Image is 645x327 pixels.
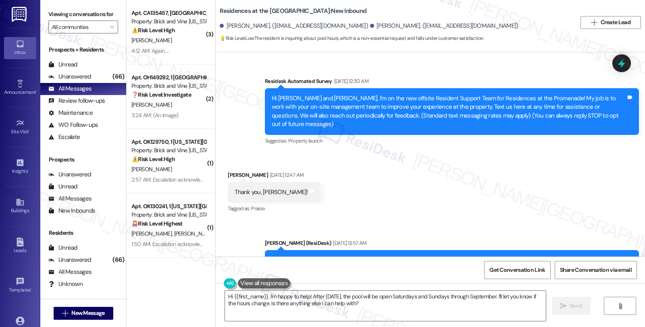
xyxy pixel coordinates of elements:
div: Residents [40,229,126,237]
div: 1:50 AM: Escalation acknowledged. [131,240,213,248]
span: New Message [71,309,104,317]
strong: ⚠️ Risk Level: High [131,155,175,163]
textarea: Hi {{first_name}}, I'm happy to help! After [DATE], the pool will be open Saturdays and Sundays t... [225,291,546,321]
div: Prospects + Residents [40,46,126,54]
span: Get Conversation Link [489,266,545,274]
b: Residences at the [GEOGRAPHIC_DATA]: New Inbound [220,7,366,15]
div: Apt. OH149292, 1 [GEOGRAPHIC_DATA] [131,73,206,82]
div: [PERSON_NAME]. ([EMAIL_ADDRESS][DOMAIN_NAME]) [220,22,368,30]
div: Prospects [40,155,126,164]
i:  [591,19,597,26]
span: [PERSON_NAME] [131,166,172,173]
div: Unanswered [48,72,91,81]
div: Maintenance [48,109,93,117]
div: Residesk Automated Survey [265,77,639,88]
div: [PERSON_NAME] [228,171,320,182]
div: Review follow-ups [48,97,105,105]
div: All Messages [48,85,92,93]
input: All communities [52,21,105,33]
div: New Inbounds [48,207,95,215]
div: Unread [48,182,77,191]
div: [PERSON_NAME] (ResiDesk) [265,239,639,250]
i:  [110,24,114,30]
div: Apt. OK130241, 1 [US_STATE][GEOGRAPHIC_DATA] [131,202,206,211]
div: 3:24 AM: (An Image) [131,112,179,119]
div: Property: Brick and Vine [US_STATE] [131,17,206,26]
span: [PERSON_NAME] [131,230,174,237]
a: Insights • [4,156,36,178]
div: (66) [110,70,126,83]
span: [PERSON_NAME] [131,101,172,108]
button: Create Lead [580,16,641,29]
div: [DATE] 12:57 AM [331,239,366,247]
strong: 🚨 Risk Level: Highest [131,220,183,227]
span: Create Lead [601,18,630,27]
span: [PERSON_NAME] [174,230,214,237]
strong: ⚠️ Risk Level: High [131,27,175,34]
span: [PERSON_NAME] [131,37,172,44]
div: Property: Brick and Vine [US_STATE][GEOGRAPHIC_DATA] [131,211,206,219]
strong: 💡 Risk Level: Low [220,35,254,41]
img: ResiDesk Logo [12,7,28,22]
span: : The resident is inquiring about pool hours, which is a non-essential request and falls under cu... [220,34,483,43]
div: Apt. CA135457, [GEOGRAPHIC_DATA][US_STATE] [131,9,206,17]
span: Send [570,302,582,310]
div: All Messages [48,268,92,276]
div: All Messages [48,195,92,203]
span: Property launch [288,137,322,144]
i:  [560,303,566,309]
a: Templates • [4,275,36,296]
div: Unread [48,60,77,69]
div: [DATE] 12:47 AM [268,171,304,179]
label: Viewing conversations for [48,8,118,21]
i:  [617,303,623,309]
strong: ❓ Risk Level: Investigate [131,91,191,98]
button: New Message [54,307,113,320]
button: Send [552,297,591,315]
a: Site Visit • [4,116,36,138]
div: Tagged as: [265,135,639,147]
div: Escalate [48,133,80,141]
div: Hi [PERSON_NAME] and [PERSON_NAME], I'm on the new offsite Resident Support Team for Residences a... [272,94,626,129]
div: Unread [48,244,77,252]
div: Tagged as: [228,203,320,214]
button: Get Conversation Link [484,261,550,279]
div: Unanswered [48,256,91,264]
i:  [62,310,68,317]
div: Property: Brick and Vine [US_STATE] [131,82,206,90]
div: [PERSON_NAME]. ([EMAIL_ADDRESS][DOMAIN_NAME]) [370,22,518,30]
div: 4:12 AM: Again..... [131,47,169,54]
div: [DATE] 12:30 AM [332,77,368,85]
div: Unknown [48,280,83,288]
div: Apt. OK129750, 1 [US_STATE][GEOGRAPHIC_DATA] [131,138,206,146]
span: • [36,88,37,94]
span: Share Conversation via email [560,266,632,274]
span: • [31,286,32,292]
span: Praise [251,205,264,212]
div: 2:57 AM: Escalation acknowledged. [131,176,214,183]
span: • [28,167,29,173]
button: Share Conversation via email [555,261,637,279]
div: Thank you, [PERSON_NAME]! [235,188,308,197]
a: Leads [4,235,36,257]
div: Unanswered [48,170,91,179]
div: (66) [110,254,126,266]
a: Inbox [4,37,36,59]
div: Hi [PERSON_NAME], it's great to hear from you, and you're very welcome! I'm happy to be of assist... [272,256,626,273]
div: Property: Brick and Vine [US_STATE][GEOGRAPHIC_DATA] [131,146,206,155]
a: Buildings [4,195,36,217]
span: • [29,128,30,133]
div: WO Follow-ups [48,121,98,129]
